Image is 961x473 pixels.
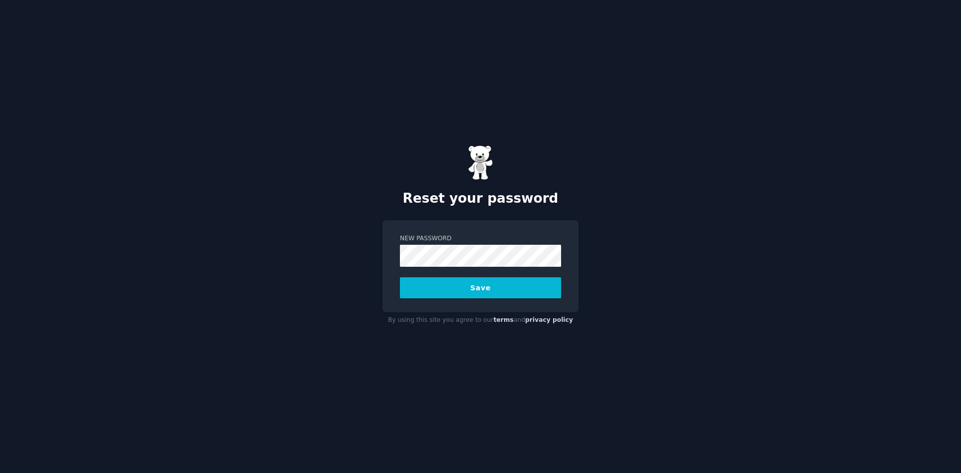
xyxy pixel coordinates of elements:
a: privacy policy [525,316,573,323]
img: Gummy Bear [468,145,493,180]
div: By using this site you agree to our and [382,312,579,328]
button: Save [400,277,561,298]
label: New Password [400,234,561,243]
h2: Reset your password [382,191,579,207]
a: terms [494,316,514,323]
